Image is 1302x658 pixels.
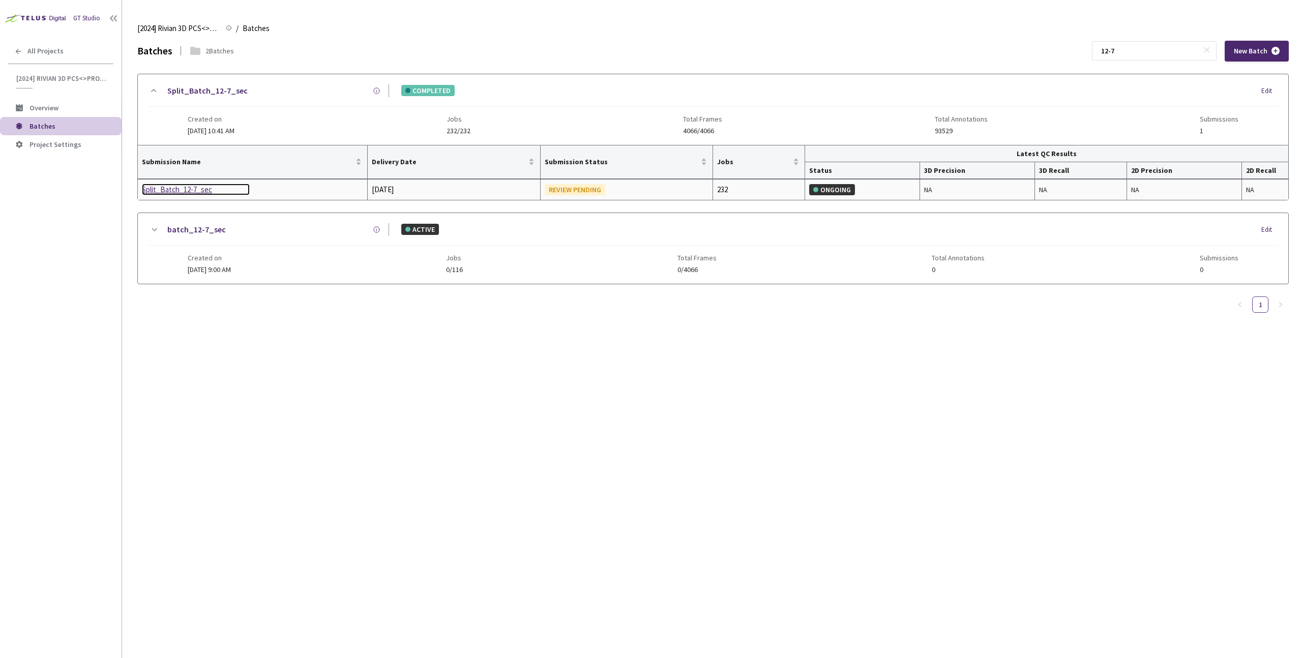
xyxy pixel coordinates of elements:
[401,224,439,235] div: ACTIVE
[137,44,172,58] div: Batches
[29,140,81,149] span: Project Settings
[447,115,470,123] span: Jobs
[188,254,231,262] span: Created on
[1131,184,1237,195] div: NA
[683,127,722,135] span: 4066/4066
[809,184,855,195] div: ONGOING
[447,127,470,135] span: 232/232
[446,266,463,274] span: 0/116
[924,184,1030,195] div: NA
[1278,302,1284,308] span: right
[73,14,100,23] div: GT Studio
[142,158,353,166] span: Submission Name
[372,184,536,196] div: [DATE]
[1234,47,1267,55] span: New Batch
[935,115,988,123] span: Total Annotations
[1095,42,1203,60] input: Search
[188,126,234,135] span: [DATE] 10:41 AM
[205,46,234,56] div: 2 Batches
[236,22,239,35] li: /
[401,85,455,96] div: COMPLETED
[27,47,64,55] span: All Projects
[167,223,226,236] a: batch_12-7_sec
[1232,296,1248,313] button: left
[1237,302,1243,308] span: left
[1035,162,1127,179] th: 3D Recall
[138,213,1288,284] div: batch_12-7_secACTIVEEditCreated on[DATE] 9:00 AMJobs0/116Total Frames0/4066Total Annotations0Subm...
[1261,86,1278,96] div: Edit
[188,115,234,123] span: Created on
[16,74,107,83] span: [2024] Rivian 3D PCS<>Production
[677,254,717,262] span: Total Frames
[1200,115,1238,123] span: Submissions
[1232,296,1248,313] li: Previous Page
[1246,184,1284,195] div: NA
[932,266,985,274] span: 0
[1253,297,1268,312] a: 1
[545,184,605,195] div: REVIEW PENDING
[717,184,801,196] div: 232
[368,145,540,179] th: Delivery Date
[677,266,717,274] span: 0/4066
[717,158,791,166] span: Jobs
[1127,162,1242,179] th: 2D Precision
[138,145,368,179] th: Submission Name
[138,74,1288,145] div: Split_Batch_12-7_secCOMPLETEDEditCreated on[DATE] 10:41 AMJobs232/232Total Frames4066/4066Total A...
[1200,127,1238,135] span: 1
[545,158,699,166] span: Submission Status
[1242,162,1288,179] th: 2D Recall
[932,254,985,262] span: Total Annotations
[29,122,55,131] span: Batches
[920,162,1035,179] th: 3D Precision
[805,145,1288,162] th: Latest QC Results
[188,265,231,274] span: [DATE] 9:00 AM
[1039,184,1122,195] div: NA
[713,145,805,179] th: Jobs
[243,22,270,35] span: Batches
[935,127,988,135] span: 93529
[1261,225,1278,235] div: Edit
[683,115,722,123] span: Total Frames
[142,184,250,196] a: Split_Batch_12-7_sec
[1200,254,1238,262] span: Submissions
[1273,296,1289,313] button: right
[167,84,248,97] a: Split_Batch_12-7_sec
[137,22,220,35] span: [2024] Rivian 3D PCS<>Production
[29,103,58,112] span: Overview
[805,162,920,179] th: Status
[1273,296,1289,313] li: Next Page
[446,254,463,262] span: Jobs
[372,158,526,166] span: Delivery Date
[1200,266,1238,274] span: 0
[1252,296,1268,313] li: 1
[541,145,713,179] th: Submission Status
